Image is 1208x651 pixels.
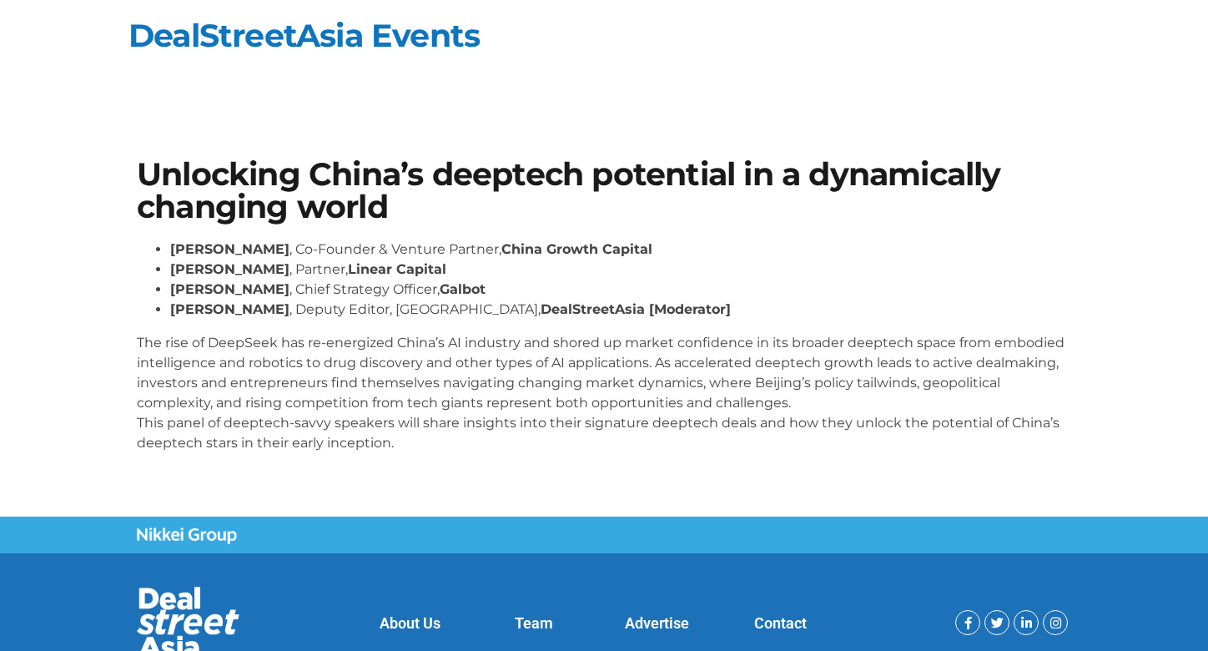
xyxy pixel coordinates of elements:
a: About Us [380,614,440,632]
a: Contact [754,614,807,632]
p: The rise of DeepSeek has re-energized China’s AI industry and shored up market confidence in its ... [137,333,1071,453]
li: , Deputy Editor, [GEOGRAPHIC_DATA], [170,300,1071,320]
strong: China Growth Capital [501,241,652,257]
a: DealStreetAsia Events [128,16,480,55]
li: , Co-Founder & Venture Partner, [170,240,1071,260]
strong: Linear Capital [348,261,446,277]
li: , Chief Strategy Officer, [170,280,1071,300]
h1: Unlocking China’s deeptech potential in a dynamically changing world [137,159,1071,223]
a: Team [515,614,553,632]
strong: [PERSON_NAME] [170,261,289,277]
img: Nikkei Group [137,527,237,544]
strong: Galbot [440,281,486,297]
li: , Partner, [170,260,1071,280]
strong: DealStreetAsia [Moderator] [541,301,731,317]
strong: [PERSON_NAME] [170,241,289,257]
strong: [PERSON_NAME] [170,281,289,297]
a: Advertise [625,614,689,632]
strong: [PERSON_NAME] [170,301,289,317]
